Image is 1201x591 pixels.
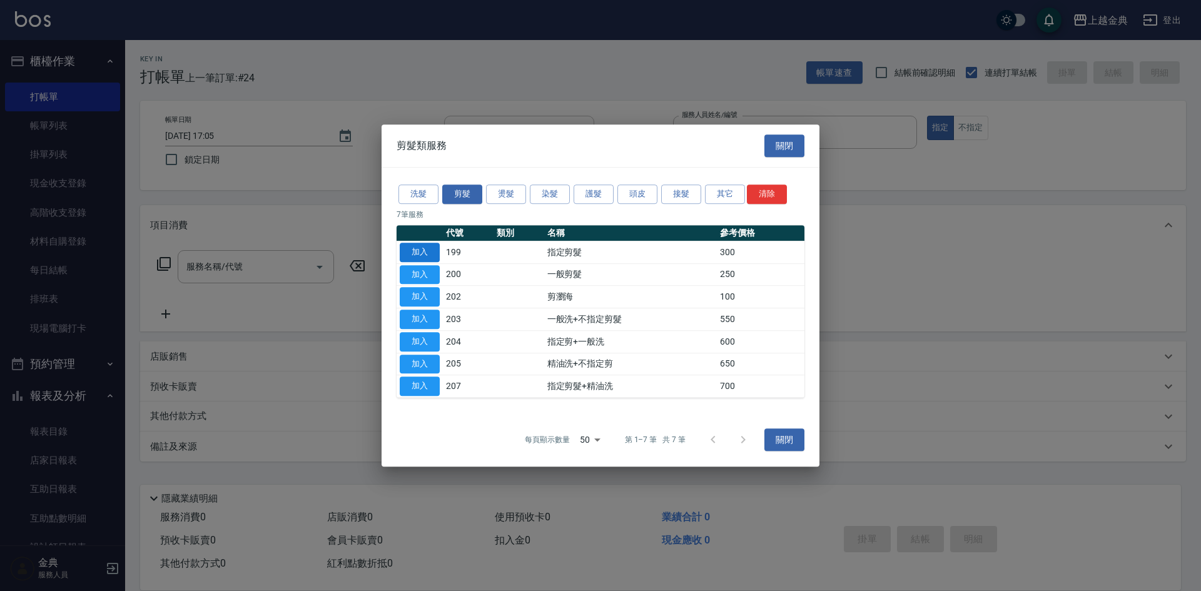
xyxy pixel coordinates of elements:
td: 202 [443,286,494,308]
td: 550 [717,308,804,331]
button: 剪髮 [442,184,482,204]
p: 第 1–7 筆 共 7 筆 [625,434,686,445]
button: 清除 [747,184,787,204]
td: 205 [443,353,494,375]
td: 一般剪髮 [544,263,717,286]
button: 染髮 [530,184,570,204]
td: 指定剪髮+精油洗 [544,375,717,398]
button: 關閉 [764,428,804,452]
td: 700 [717,375,804,398]
button: 頭皮 [617,184,657,204]
td: 指定剪+一般洗 [544,330,717,353]
th: 代號 [443,225,494,241]
button: 護髮 [574,184,614,204]
button: 加入 [400,265,440,285]
button: 加入 [400,310,440,329]
td: 199 [443,241,494,263]
td: 一般洗+不指定剪髮 [544,308,717,331]
td: 600 [717,330,804,353]
th: 參考價格 [717,225,804,241]
td: 100 [717,286,804,308]
div: 50 [575,423,605,457]
td: 204 [443,330,494,353]
button: 加入 [400,332,440,351]
td: 剪瀏海 [544,286,717,308]
th: 名稱 [544,225,717,241]
p: 每頁顯示數量 [525,434,570,445]
button: 其它 [705,184,745,204]
td: 200 [443,263,494,286]
td: 精油洗+不指定剪 [544,353,717,375]
span: 剪髮類服務 [397,139,447,152]
button: 加入 [400,355,440,374]
p: 7 筆服務 [397,209,804,220]
th: 類別 [494,225,544,241]
td: 250 [717,263,804,286]
td: 指定剪髮 [544,241,717,263]
td: 203 [443,308,494,331]
button: 燙髮 [486,184,526,204]
button: 洗髮 [398,184,438,204]
td: 650 [717,353,804,375]
td: 300 [717,241,804,263]
button: 關閉 [764,134,804,158]
button: 加入 [400,376,440,396]
td: 207 [443,375,494,398]
button: 加入 [400,287,440,306]
button: 接髮 [661,184,701,204]
button: 加入 [400,243,440,262]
